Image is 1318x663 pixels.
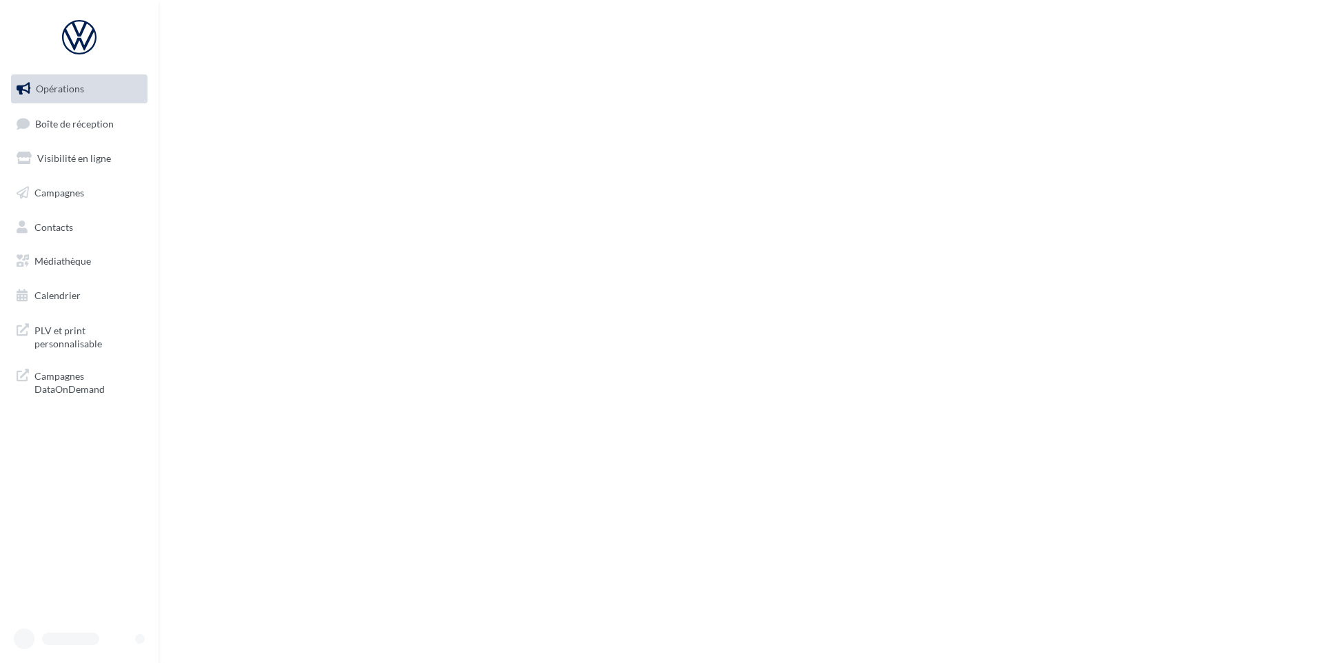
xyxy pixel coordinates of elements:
span: Calendrier [34,289,81,301]
span: PLV et print personnalisable [34,321,142,351]
span: Visibilité en ligne [37,152,111,164]
a: Boîte de réception [8,109,150,139]
a: Calendrier [8,281,150,310]
a: Contacts [8,213,150,242]
span: Campagnes DataOnDemand [34,367,142,396]
span: Contacts [34,221,73,232]
span: Médiathèque [34,255,91,267]
a: Médiathèque [8,247,150,276]
a: PLV et print personnalisable [8,316,150,356]
a: Campagnes [8,178,150,207]
a: Campagnes DataOnDemand [8,361,150,402]
span: Opérations [36,83,84,94]
span: Campagnes [34,187,84,198]
span: Boîte de réception [35,117,114,129]
a: Visibilité en ligne [8,144,150,173]
a: Opérations [8,74,150,103]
